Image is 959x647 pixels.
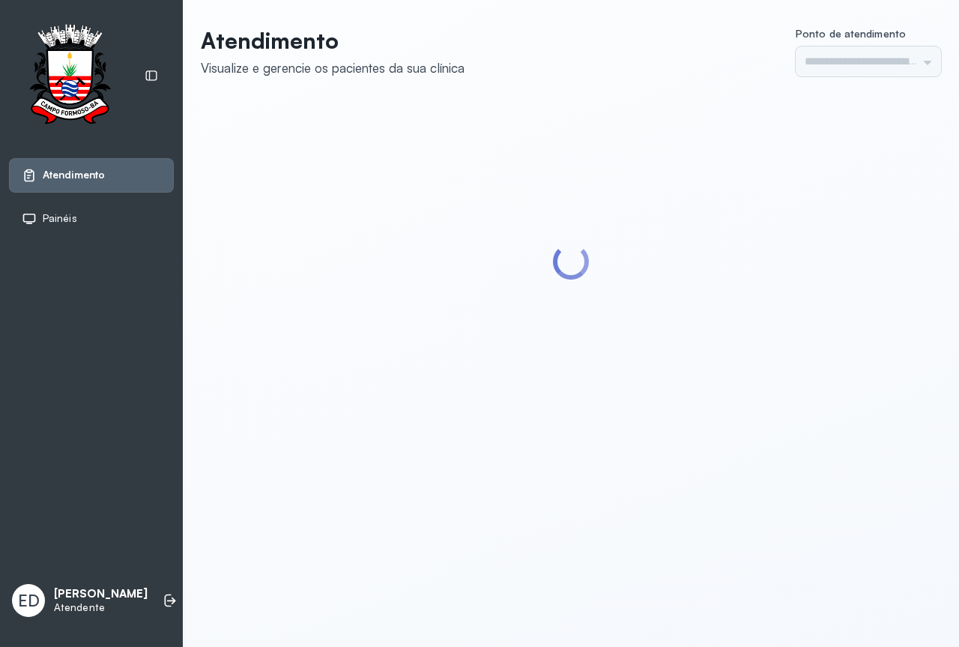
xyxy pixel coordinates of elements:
[43,212,77,225] span: Painéis
[22,168,161,183] a: Atendimento
[54,601,148,614] p: Atendente
[201,60,465,76] div: Visualize e gerencie os pacientes da sua clínica
[54,587,148,601] p: [PERSON_NAME]
[796,27,906,40] span: Ponto de atendimento
[43,169,105,181] span: Atendimento
[201,27,465,54] p: Atendimento
[16,24,124,128] img: Logotipo do estabelecimento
